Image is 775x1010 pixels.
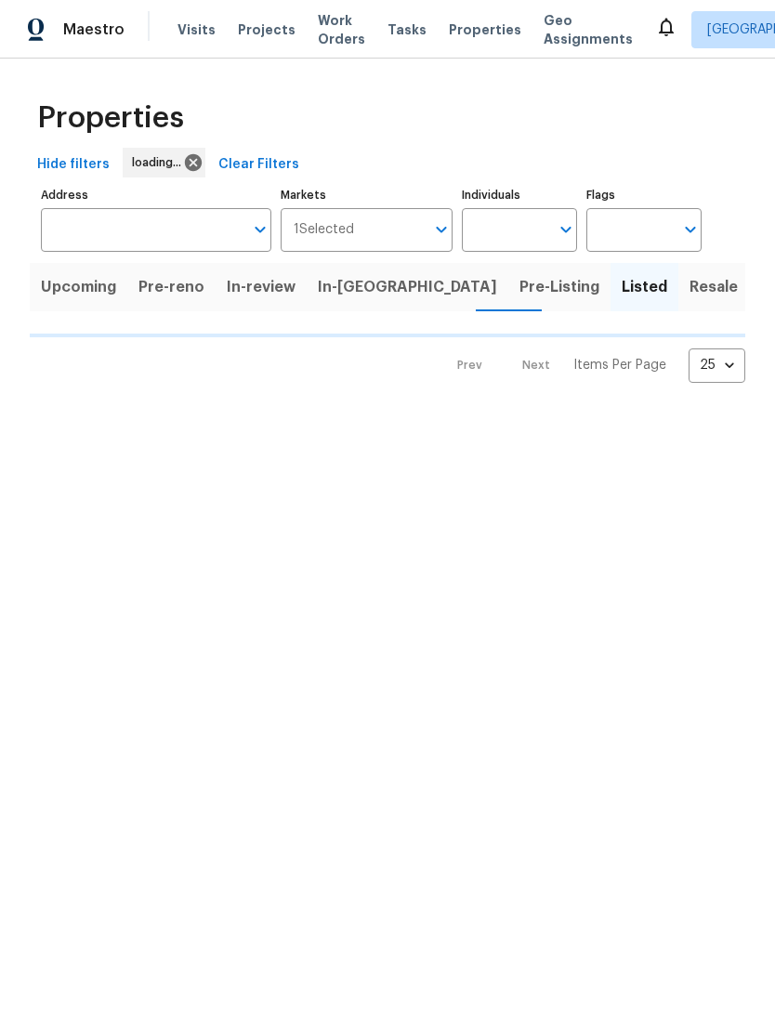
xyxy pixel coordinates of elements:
[177,20,216,39] span: Visits
[387,23,427,36] span: Tasks
[37,109,184,127] span: Properties
[689,341,745,389] div: 25
[211,148,307,182] button: Clear Filters
[30,148,117,182] button: Hide filters
[218,153,299,177] span: Clear Filters
[132,153,189,172] span: loading...
[677,216,703,243] button: Open
[294,222,354,238] span: 1 Selected
[247,216,273,243] button: Open
[227,274,296,300] span: In-review
[428,216,454,243] button: Open
[318,274,497,300] span: In-[GEOGRAPHIC_DATA]
[440,348,745,383] nav: Pagination Navigation
[318,11,365,48] span: Work Orders
[123,148,205,177] div: loading...
[449,20,521,39] span: Properties
[586,190,702,201] label: Flags
[573,356,666,374] p: Items Per Page
[281,190,453,201] label: Markets
[41,190,271,201] label: Address
[37,153,110,177] span: Hide filters
[462,190,577,201] label: Individuals
[519,274,599,300] span: Pre-Listing
[238,20,296,39] span: Projects
[690,274,738,300] span: Resale
[544,11,633,48] span: Geo Assignments
[63,20,125,39] span: Maestro
[553,216,579,243] button: Open
[138,274,204,300] span: Pre-reno
[41,274,116,300] span: Upcoming
[622,274,667,300] span: Listed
